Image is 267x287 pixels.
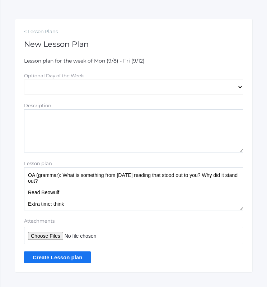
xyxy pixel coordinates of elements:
input: Create Lesson plan [24,251,91,263]
label: Attachments [24,218,243,225]
label: Optional Day of the Week [24,73,84,78]
h1: New Lesson Plan [24,40,243,48]
span: Lesson plan for the week of Mon (9/8) - Fri (9/12) [24,58,145,64]
label: Lesson plan [24,160,52,166]
label: Description [24,102,51,108]
a: < Lesson Plans [24,28,243,35]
